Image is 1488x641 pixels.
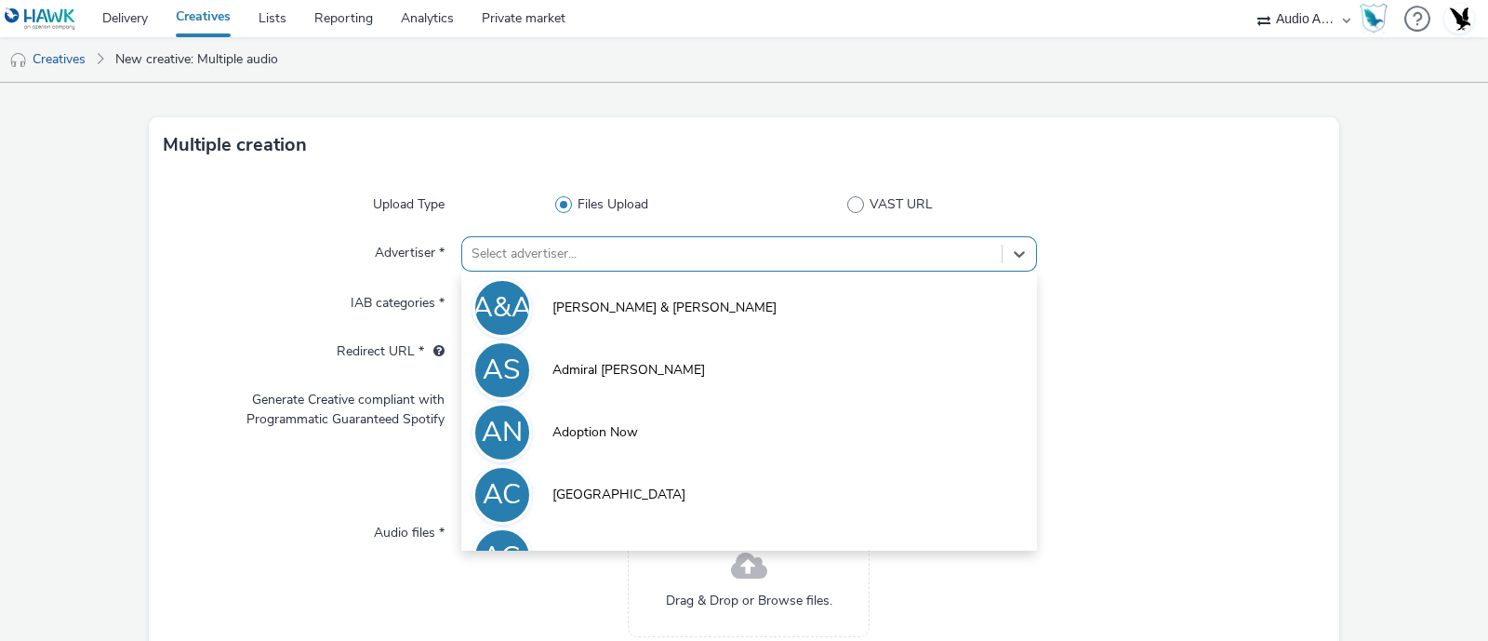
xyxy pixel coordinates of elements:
[367,236,452,262] label: Advertiser *
[552,361,705,380] span: Admiral [PERSON_NAME]
[552,423,638,442] span: Adoption Now
[1445,5,1473,33] img: Account UK
[163,131,307,159] h3: Multiple creation
[666,592,832,610] span: Drag & Drop or Browse files.
[164,383,452,429] label: Generate Creative compliant with Programmatic Guaranteed Spotify
[329,335,452,361] label: Redirect URL *
[343,287,452,313] label: IAB categories *
[1360,4,1388,33] img: Hawk Academy
[472,282,532,334] div: A&A
[482,531,522,583] div: AG
[106,37,287,82] a: New creative: Multiple audio
[483,344,521,396] div: AS
[9,51,28,70] img: audio
[552,548,635,567] span: American Golf
[552,299,777,317] span: [PERSON_NAME] & [PERSON_NAME]
[482,407,523,459] div: AN
[870,195,933,214] span: VAST URL
[366,516,452,542] label: Audio files *
[483,469,521,521] div: AC
[365,188,452,214] label: Upload Type
[1360,4,1395,33] a: Hawk Academy
[552,486,685,504] span: [GEOGRAPHIC_DATA]
[424,342,445,361] div: URL will be used as a validation URL with some SSPs and it will be the redirection URL of your cr...
[5,7,76,31] img: undefined Logo
[578,195,648,214] span: Files Upload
